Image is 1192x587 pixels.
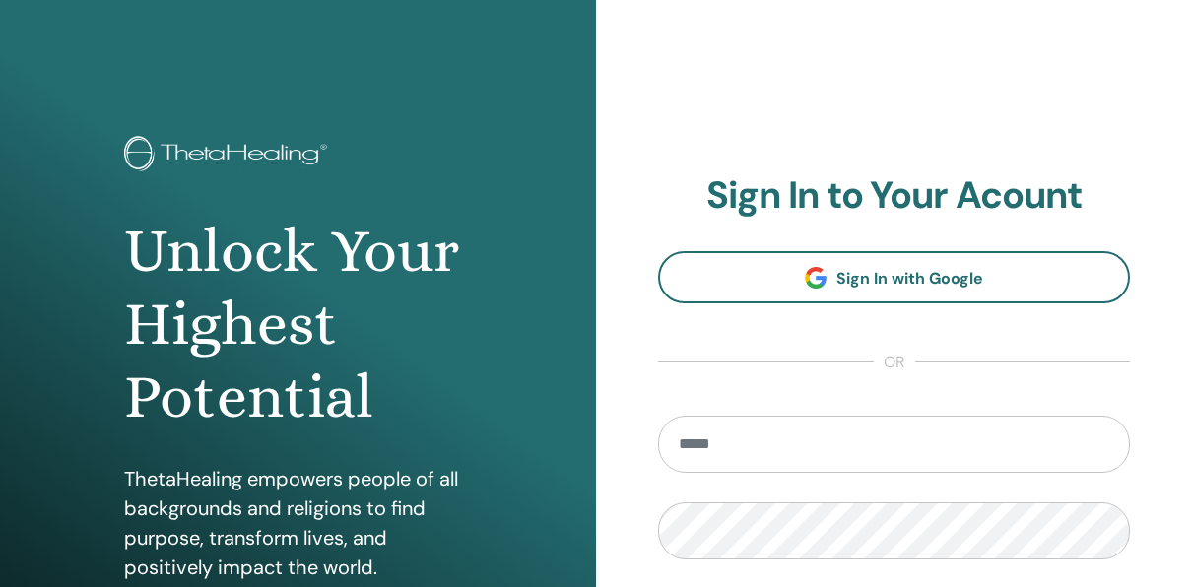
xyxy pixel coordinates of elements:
[658,251,1130,303] a: Sign In with Google
[836,268,983,289] span: Sign In with Google
[124,215,472,434] h1: Unlock Your Highest Potential
[874,351,915,374] span: or
[658,173,1130,219] h2: Sign In to Your Acount
[124,464,472,582] p: ThetaHealing empowers people of all backgrounds and religions to find purpose, transform lives, a...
